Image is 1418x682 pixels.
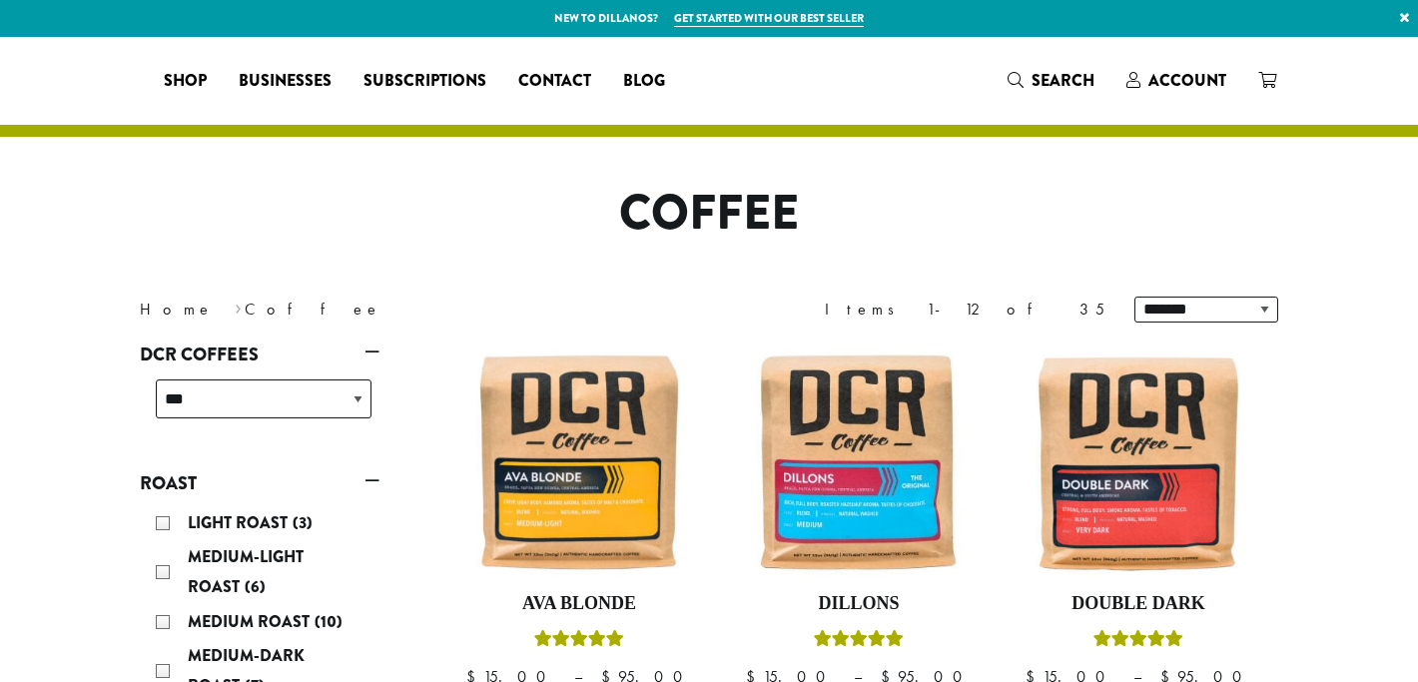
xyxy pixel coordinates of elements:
[992,64,1110,97] a: Search
[1148,69,1226,92] span: Account
[1032,69,1094,92] span: Search
[188,610,315,633] span: Medium Roast
[239,69,332,94] span: Businesses
[534,627,624,657] div: Rated 5.00 out of 5
[814,627,904,657] div: Rated 5.00 out of 5
[125,185,1293,243] h1: Coffee
[188,511,293,534] span: Light Roast
[464,347,694,577] img: Ava-Blonde-12oz-1-300x300.jpg
[148,65,223,97] a: Shop
[1024,593,1253,615] h4: Double Dark
[188,545,304,598] span: Medium-Light Roast
[825,298,1104,322] div: Items 1-12 of 35
[140,299,214,320] a: Home
[518,69,591,94] span: Contact
[293,511,313,534] span: (3)
[315,610,343,633] span: (10)
[674,10,864,27] a: Get started with our best seller
[623,69,665,94] span: Blog
[1093,627,1183,657] div: Rated 4.50 out of 5
[140,338,379,371] a: DCR Coffees
[464,593,694,615] h4: Ava Blonde
[744,347,974,577] img: Dillons-12oz-300x300.jpg
[245,575,266,598] span: (6)
[744,593,974,615] h4: Dillons
[164,69,207,94] span: Shop
[1024,347,1253,577] img: Double-Dark-12oz-300x300.jpg
[140,466,379,500] a: Roast
[140,298,679,322] nav: Breadcrumb
[140,371,379,442] div: DCR Coffees
[363,69,486,94] span: Subscriptions
[235,291,242,322] span: ›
